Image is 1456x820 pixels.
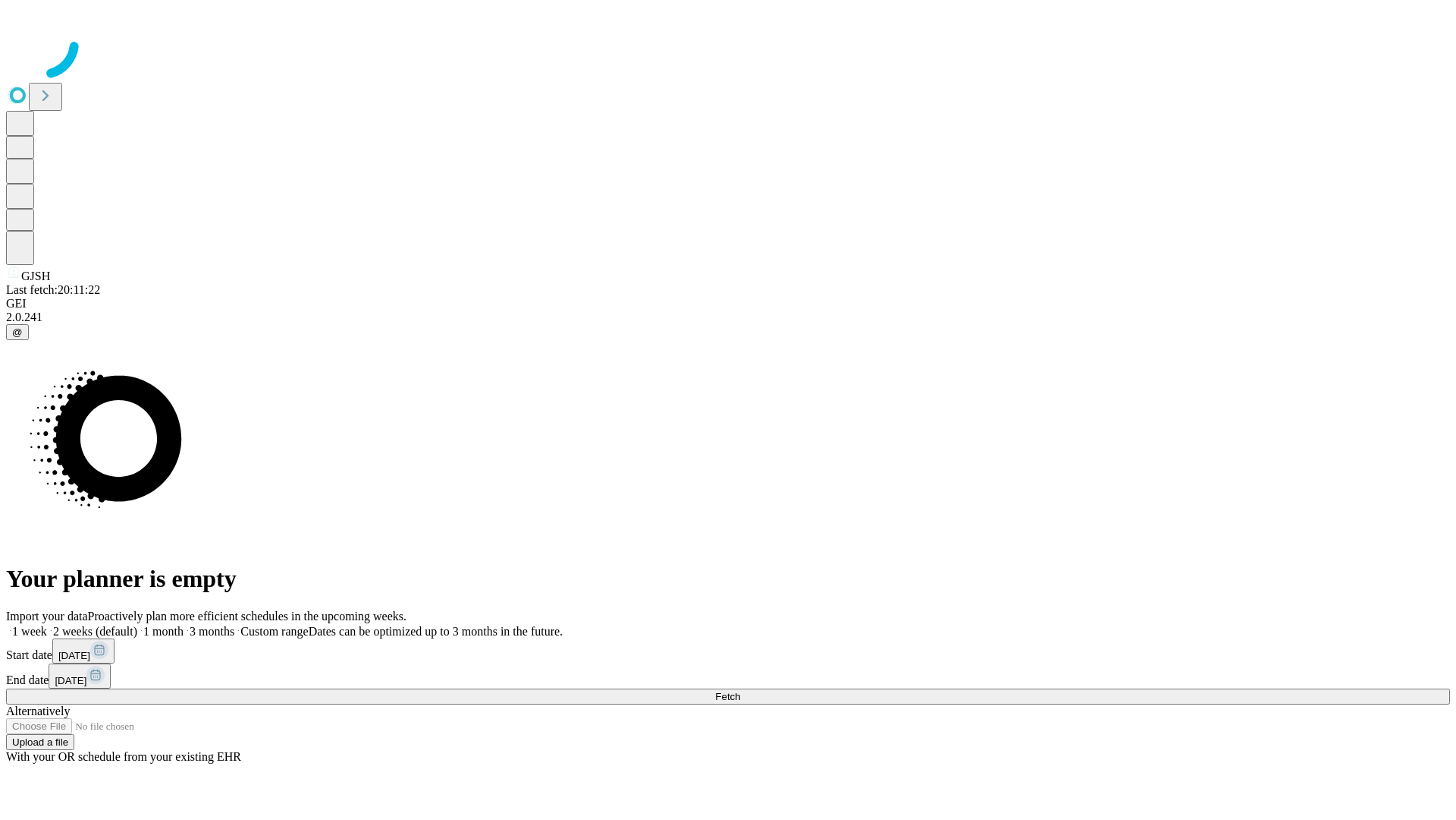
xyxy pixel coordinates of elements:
[6,664,1450,689] div: End date
[58,650,90,661] span: [DATE]
[55,675,86,686] span: [DATE]
[6,297,1450,311] div: GEI
[6,283,100,296] span: Last fetch: 20:11:22
[6,565,1450,593] h1: Your planner is empty
[6,311,1450,324] div: 2.0.241
[6,705,70,717] span: Alternatively
[6,639,1450,664] div: Start date
[6,324,29,340] button: @
[6,750,241,763] span: With your OR schedule from your existing EHR
[12,326,23,338] span: @
[240,625,308,638] span: Custom range
[49,664,111,689] button: [DATE]
[88,610,406,623] span: Proactively plan more efficient schedules in the upcoming weeks.
[53,625,137,638] span: 2 weeks (default)
[21,270,50,282] span: GJSH
[190,625,234,638] span: 3 months
[12,625,47,638] span: 1 week
[143,625,184,638] span: 1 month
[6,734,74,750] button: Upload a file
[309,625,563,638] span: Dates can be optimized up to 3 months in the future.
[6,610,88,623] span: Import your data
[52,639,115,664] button: [DATE]
[6,689,1450,705] button: Fetch
[715,691,740,702] span: Fetch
